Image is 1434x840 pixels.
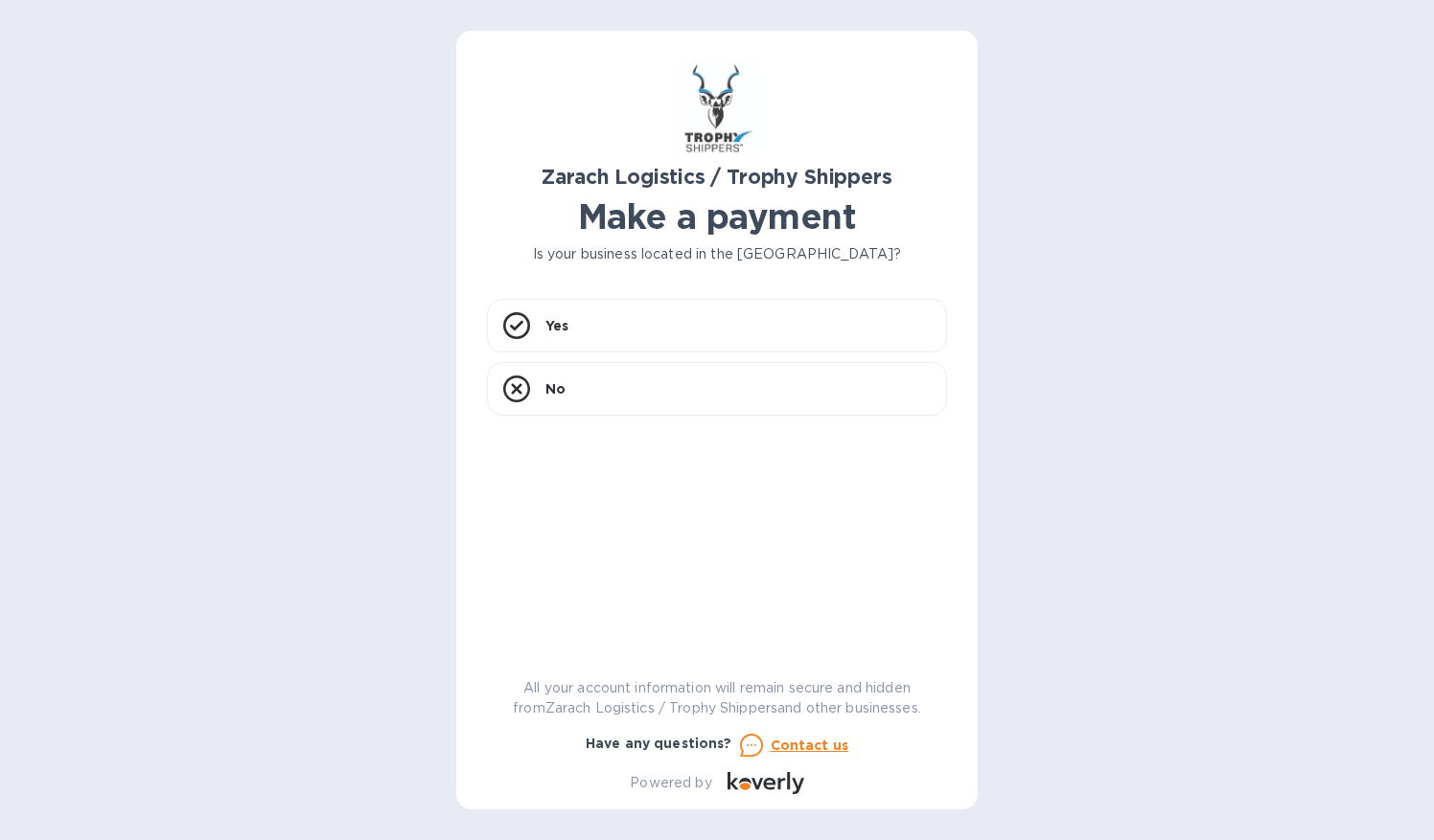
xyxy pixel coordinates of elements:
[487,678,947,718] p: All your account information will remain secure and hidden from Zarach Logistics / Trophy Shipper...
[487,244,947,264] p: Is your business located in the [GEOGRAPHIC_DATA]?
[586,736,732,751] b: Have any questions?
[545,379,566,398] p: No
[545,316,568,335] p: Yes
[542,165,891,189] b: Zarach Logistics / Trophy Shippers
[630,773,711,793] p: Powered by
[487,196,947,237] h1: Make a payment
[771,738,849,753] u: Contact us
